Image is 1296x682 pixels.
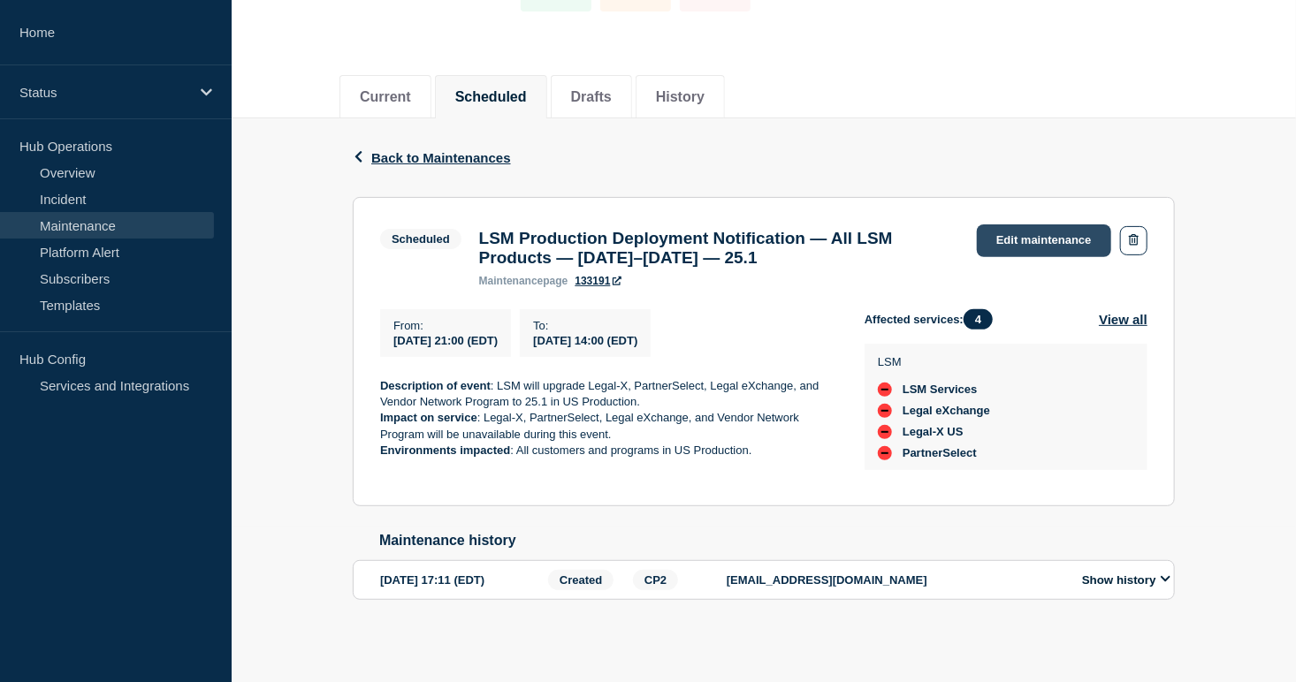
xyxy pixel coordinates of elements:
p: : LSM will upgrade Legal-X, PartnerSelect, Legal eXchange, and Vendor Network Program to 25.1 in ... [380,378,836,411]
span: Legal-X US [903,425,964,439]
span: [DATE] 21:00 (EDT) [393,334,498,347]
button: Scheduled [455,89,527,105]
strong: Environments impacted [380,443,510,457]
p: LSM [878,355,990,368]
p: To : [533,319,637,332]
button: Drafts [571,89,612,105]
span: [DATE] 14:00 (EDT) [533,334,637,347]
span: 4 [964,309,993,330]
div: down [878,425,892,439]
strong: Impact on service [380,411,477,424]
h3: LSM Production Deployment Notification — All LSM Products — [DATE]–[DATE] — 25.1 [479,229,959,268]
span: LSM Services [903,383,978,397]
button: Current [360,89,411,105]
p: [EMAIL_ADDRESS][DOMAIN_NAME] [727,573,1063,587]
div: down [878,383,892,397]
strong: Description of event [380,379,491,392]
span: PartnerSelect [903,446,977,460]
span: Affected services: [865,309,1002,330]
span: Scheduled [380,229,461,249]
h2: Maintenance history [379,533,1175,549]
p: : All customers and programs in US Production. [380,443,836,458]
button: Back to Maintenances [353,150,511,165]
button: History [656,89,705,105]
p: From : [393,319,498,332]
div: down [878,404,892,418]
button: Show history [1077,572,1176,587]
span: Legal eXchange [903,404,990,418]
a: Edit maintenance [977,224,1111,257]
div: [DATE] 17:11 (EDT) [380,570,543,590]
div: down [878,446,892,460]
a: 133191 [575,275,621,287]
p: page [479,275,568,287]
span: maintenance [479,275,544,287]
p: : Legal-X, PartnerSelect, Legal eXchange, and Vendor Network Program will be unavailable during t... [380,410,836,443]
span: CP2 [633,570,678,590]
span: Back to Maintenances [371,150,511,165]
span: Created [548,570,614,590]
p: Status [19,85,189,100]
button: View all [1099,309,1147,330]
